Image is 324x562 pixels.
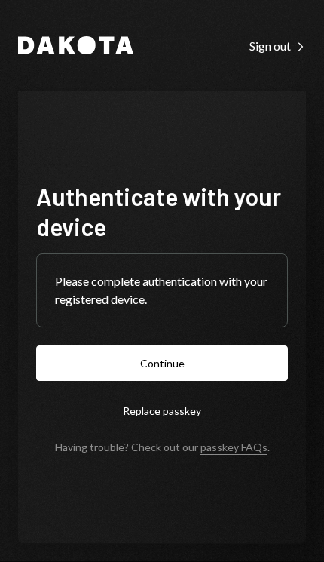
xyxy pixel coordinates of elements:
[55,441,270,453] div: Having trouble? Check out our .
[249,37,306,54] a: Sign out
[36,181,288,241] h1: Authenticate with your device
[200,441,267,455] a: passkey FAQs
[55,272,269,309] div: Please complete authentication with your registered device.
[36,345,288,381] button: Continue
[36,393,288,428] button: Replace passkey
[249,38,306,54] div: Sign out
